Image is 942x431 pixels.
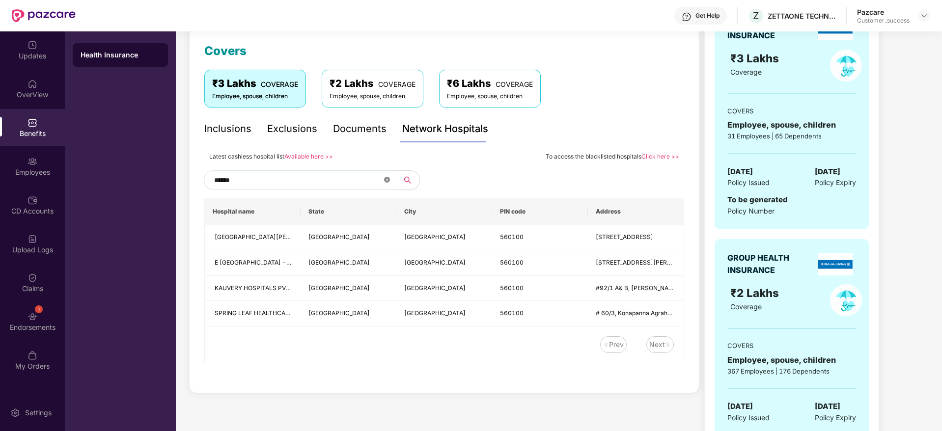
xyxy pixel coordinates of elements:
[205,250,301,276] td: E CITY HOSPITALS - BANGALORE
[384,175,390,185] span: close-circle
[205,225,301,250] td: SRI LAXMI HOSPITAL - BANGALORE
[28,157,37,166] img: svg+xml;base64,PHN2ZyBpZD0iRW1wbG95ZWVzIiB4bWxucz0iaHR0cDovL3d3dy53My5vcmcvMjAwMC9zdmciIHdpZHRoPS...
[588,301,684,326] td: # 60/3, Konapanna Agrahara, Electronics City,Near Andhra Bank.
[378,80,416,88] span: COVERAGE
[215,284,371,292] span: KAUVERY HOSPITALS PVT LTD - [GEOGRAPHIC_DATA]
[727,341,856,350] div: COVERS
[730,302,762,311] span: Coverage
[301,198,396,225] th: State
[727,207,775,215] span: Policy Number
[28,118,37,128] img: svg+xml;base64,PHN2ZyBpZD0iQmVuZWZpdHMiIHhtbG5zPSJodHRwOi8vd3d3LnczLm9yZy8yMDAwL3N2ZyIgd2lkdGg9Ij...
[205,276,301,301] td: KAUVERY HOSPITALS PVT LTD - BANGALORE
[28,79,37,89] img: svg+xml;base64,PHN2ZyBpZD0iSG9tZSIgeG1sbnM9Imh0dHA6Ly93d3cudzMub3JnLzIwMDAvc3ZnIiB3aWR0aD0iMjAiIG...
[28,195,37,205] img: svg+xml;base64,PHN2ZyBpZD0iQ0RfQWNjb3VudHMiIGRhdGEtbmFtZT0iQ0QgQWNjb3VudHMiIHhtbG5zPSJodHRwOi8vd3...
[205,198,301,225] th: Hospital name
[10,408,20,418] img: svg+xml;base64,PHN2ZyBpZD0iU2V0dGluZy0yMHgyMCIgeG1sbnM9Imh0dHA6Ly93d3cudzMub3JnLzIwMDAvc3ZnIiB3aW...
[500,284,524,292] span: 560100
[204,121,251,136] div: Inclusions
[330,76,416,91] div: ₹2 Lakhs
[815,401,840,412] span: [DATE]
[28,234,37,244] img: svg+xml;base64,PHN2ZyBpZD0iVXBsb2FkX0xvZ3MiIGRhdGEtbmFtZT0iVXBsb2FkIExvZ3MiIHhtbG5zPSJodHRwOi8vd3...
[330,92,416,101] div: Employee, spouse, children
[588,225,684,250] td: #50, OPP TO VELANKANI ROAD, DODDATHOGUR VILLAGE,ELECTRONIC CITY
[215,233,393,241] span: [GEOGRAPHIC_DATA][PERSON_NAME] - [GEOGRAPHIC_DATA]
[727,177,770,188] span: Policy Issued
[500,309,524,317] span: 560100
[596,309,821,317] span: # 60/3, Konapanna Agrahara, [GEOGRAPHIC_DATA],Near [GEOGRAPHIC_DATA].
[815,412,856,423] span: Policy Expiry
[396,250,492,276] td: BANGALORE
[818,253,853,275] img: insurerLogo
[727,195,788,204] span: To be generated
[12,9,76,22] img: New Pazcare Logo
[395,170,420,190] button: search
[727,252,813,276] div: GROUP HEALTH INSURANCE
[768,11,836,21] div: ZETTAONE TECHNOLOGIES INDIA PRIVATE LIMITED
[404,233,466,241] span: [GEOGRAPHIC_DATA]
[665,342,671,348] img: svg+xml;base64,PHN2ZyB4bWxucz0iaHR0cDovL3d3dy53My5vcmcvMjAwMC9zdmciIHdpZHRoPSIxNiIgaGVpZ2h0PSIxNi...
[215,309,411,317] span: SPRING LEAF HEALTHCARE PRIVATE LIMITED - [GEOGRAPHIC_DATA]
[588,198,684,225] th: Address
[727,401,753,412] span: [DATE]
[396,225,492,250] td: BANGALORE
[404,259,466,266] span: [GEOGRAPHIC_DATA]
[730,286,782,299] span: ₹2 Lakhs
[28,350,37,360] img: svg+xml;base64,PHN2ZyBpZD0iTXlfT3JkZXJzIiBkYXRhLW5hbWU9Ik15IE9yZGVycyIgeG1sbnM9Imh0dHA6Ly93d3cudz...
[209,153,284,160] span: Latest cashless hospital list
[308,284,370,292] span: [GEOGRAPHIC_DATA]
[830,50,862,81] img: policyIcon
[596,259,916,266] span: [STREET_ADDRESS][PERSON_NAME] COMPLEX [GEOGRAPHIC_DATA] TO [PERSON_NAME][GEOGRAPHIC_DATA]
[815,166,840,178] span: [DATE]
[830,284,862,316] img: policyIcon
[682,12,692,22] img: svg+xml;base64,PHN2ZyBpZD0iSGVscC0zMngzMiIgeG1sbnM9Imh0dHA6Ly93d3cudzMub3JnLzIwMDAvc3ZnIiB3aWR0aD...
[596,208,676,215] span: Address
[212,76,298,91] div: ₹3 Lakhs
[404,309,466,317] span: [GEOGRAPHIC_DATA]
[500,259,524,266] span: 560100
[641,153,679,160] a: Click here >>
[753,10,759,22] span: Z
[857,7,910,17] div: Pazcare
[603,342,609,348] img: svg+xml;base64,PHN2ZyB4bWxucz0iaHR0cDovL3d3dy53My5vcmcvMjAwMC9zdmciIHdpZHRoPSIxNiIgaGVpZ2h0PSIxNi...
[447,92,533,101] div: Employee, spouse, children
[727,412,770,423] span: Policy Issued
[261,80,298,88] span: COVERAGE
[727,106,856,116] div: COVERS
[727,131,856,141] div: 31 Employees | 65 Dependents
[649,339,665,350] div: Next
[396,301,492,326] td: BANGALORE
[301,225,396,250] td: KARNATAKA
[730,52,782,65] span: ₹3 Lakhs
[28,273,37,283] img: svg+xml;base64,PHN2ZyBpZD0iQ2xhaW0iIHhtbG5zPSJodHRwOi8vd3d3LnczLm9yZy8yMDAwL3N2ZyIgd2lkdGg9IjIwIi...
[500,233,524,241] span: 560100
[404,284,466,292] span: [GEOGRAPHIC_DATA]
[212,92,298,101] div: Employee, spouse, children
[301,276,396,301] td: KARNATAKA
[857,17,910,25] div: Customer_success
[695,12,720,20] div: Get Help
[308,309,370,317] span: [GEOGRAPHIC_DATA]
[815,177,856,188] span: Policy Expiry
[215,259,349,266] span: E [GEOGRAPHIC_DATA] - [GEOGRAPHIC_DATA]
[22,408,55,418] div: Settings
[284,153,333,160] a: Available here >>
[205,301,301,326] td: SPRING LEAF HEALTHCARE PRIVATE LIMITED - BANGALORE
[596,284,772,292] span: #92/1 A& B, [PERSON_NAME], Electronicity, 8900080454651
[35,305,43,313] div: 1
[81,50,160,60] div: Health Insurance
[402,121,488,136] div: Network Hospitals
[308,259,370,266] span: [GEOGRAPHIC_DATA]
[546,153,641,160] span: To access the blacklisted hospitals
[28,40,37,50] img: svg+xml;base64,PHN2ZyBpZD0iVXBkYXRlZCIgeG1sbnM9Imh0dHA6Ly93d3cudzMub3JnLzIwMDAvc3ZnIiB3aWR0aD0iMj...
[727,166,753,178] span: [DATE]
[447,76,533,91] div: ₹6 Lakhs
[727,119,856,131] div: Employee, spouse, children
[609,339,624,350] div: Prev
[496,80,533,88] span: COVERAGE
[204,44,247,58] span: Covers
[596,233,653,241] span: [STREET_ADDRESS]
[333,121,387,136] div: Documents
[28,312,37,322] img: svg+xml;base64,PHN2ZyBpZD0iRW5kb3JzZW1lbnRzIiB4bWxucz0iaHR0cDovL3d3dy53My5vcmcvMjAwMC9zdmciIHdpZH...
[395,176,419,184] span: search
[588,250,684,276] td: NO 47/13, SRINIVASA COMPLEX VELANKANI TO PATALAMMA TEMPLE ROAD DODDATHOGURU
